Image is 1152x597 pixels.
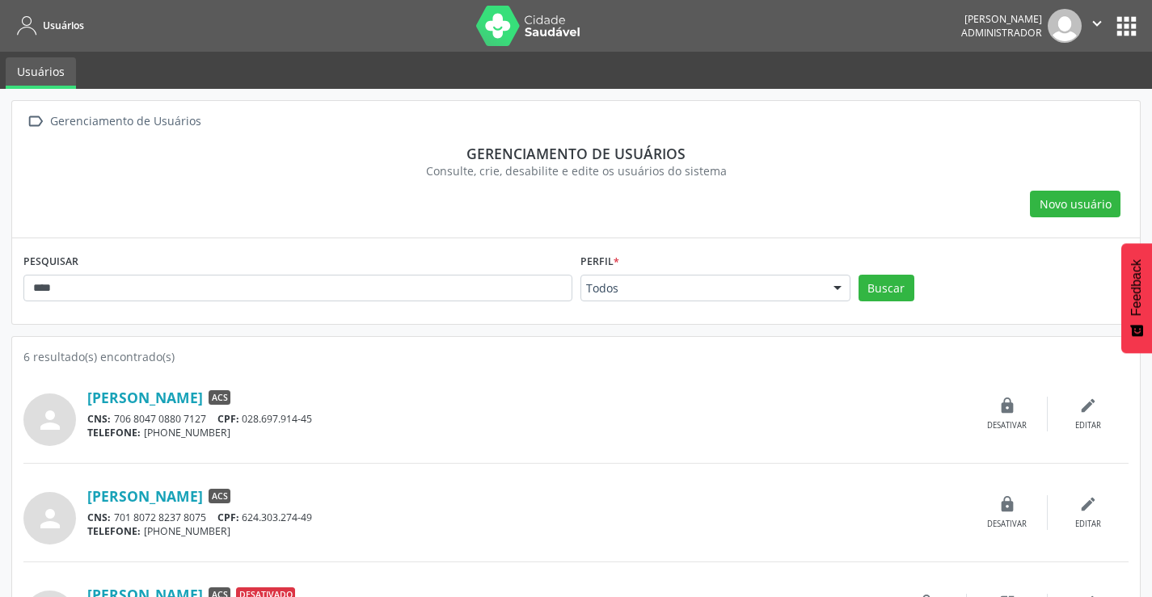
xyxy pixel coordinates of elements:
button: Feedback - Mostrar pesquisa [1121,243,1152,353]
i: lock [998,495,1016,513]
i: person [36,504,65,533]
button:  [1082,9,1112,43]
div: [PHONE_NUMBER] [87,524,967,538]
a: [PERSON_NAME] [87,487,203,505]
div: Editar [1075,519,1101,530]
img: img [1048,9,1082,43]
span: TELEFONE: [87,524,141,538]
label: PESQUISAR [23,250,78,275]
div: Consulte, crie, desabilite e edite os usuários do sistema [35,162,1117,179]
i: person [36,406,65,435]
span: CPF: [217,511,239,524]
div: Gerenciamento de usuários [35,145,1117,162]
div: 6 resultado(s) encontrado(s) [23,348,1129,365]
span: Feedback [1129,259,1144,316]
div: [PERSON_NAME] [961,12,1042,26]
button: Buscar [859,275,914,302]
span: ACS [209,489,230,503]
i: edit [1079,495,1097,513]
a: [PERSON_NAME] [87,389,203,406]
div: Gerenciamento de Usuários [47,110,204,133]
span: ACS [209,390,230,405]
button: Novo usuário [1030,191,1120,218]
a:  Gerenciamento de Usuários [23,110,204,133]
a: Usuários [11,12,84,39]
i: lock [998,397,1016,414]
div: Editar [1075,420,1101,431]
div: 701 8072 8237 8075 624.303.274-49 [87,511,967,524]
i: edit [1079,397,1097,414]
i:  [1088,15,1106,32]
div: Desativar [987,420,1027,431]
span: Usuários [43,19,84,32]
i:  [23,110,47,133]
span: Administrador [961,26,1042,40]
span: CPF: [217,412,239,426]
span: CNS: [87,412,111,426]
div: [PHONE_NUMBER] [87,426,967,439]
button: apps [1112,12,1141,40]
a: Usuários [6,57,76,89]
span: TELEFONE: [87,426,141,439]
span: Novo usuário [1040,195,1112,212]
div: 706 8047 0880 7127 028.697.914-45 [87,412,967,426]
label: Perfil [580,250,619,275]
span: CNS: [87,511,111,524]
div: Desativar [987,519,1027,530]
span: Todos [586,280,817,296]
